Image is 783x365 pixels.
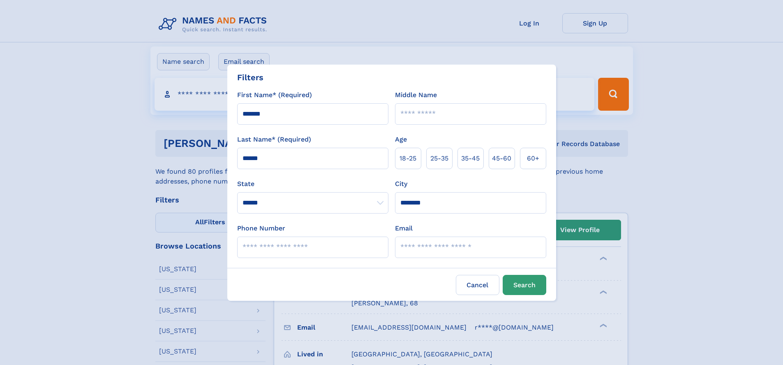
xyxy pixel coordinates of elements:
span: 35‑45 [461,153,480,163]
button: Search [503,275,546,295]
label: First Name* (Required) [237,90,312,100]
div: Filters [237,71,263,84]
label: Last Name* (Required) [237,135,311,144]
label: Phone Number [237,223,285,233]
label: Cancel [456,275,499,295]
label: Email [395,223,413,233]
span: 25‑35 [430,153,448,163]
label: Age [395,135,407,144]
span: 60+ [527,153,539,163]
label: City [395,179,407,189]
label: State [237,179,388,189]
span: 45‑60 [492,153,511,163]
label: Middle Name [395,90,437,100]
span: 18‑25 [400,153,416,163]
